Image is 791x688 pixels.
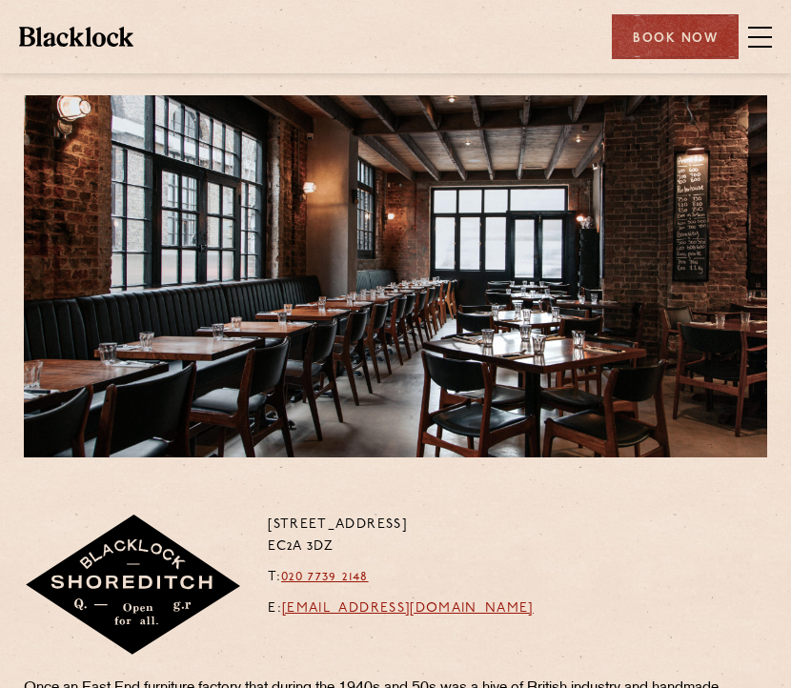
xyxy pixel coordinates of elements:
a: [EMAIL_ADDRESS][DOMAIN_NAME] [282,601,534,616]
p: E: [268,598,534,620]
img: Shoreditch-stamp-v2-default.svg [24,515,244,658]
p: [STREET_ADDRESS] EC2A 3DZ [268,515,534,557]
img: BL_Textured_Logo-footer-cropped.svg [19,27,133,46]
div: Book Now [612,14,739,59]
p: T: [268,567,534,589]
a: 020 7739 2148 [281,570,369,584]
